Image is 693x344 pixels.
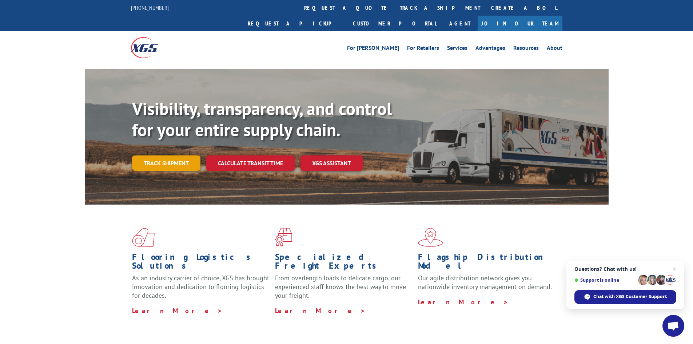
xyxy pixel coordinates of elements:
a: [PHONE_NUMBER] [131,4,169,11]
img: xgs-icon-flagship-distribution-model-red [418,228,443,247]
a: Services [447,45,467,53]
a: Agent [442,16,478,31]
img: xgs-icon-focused-on-flooring-red [275,228,292,247]
a: Customer Portal [347,16,442,31]
img: xgs-icon-total-supply-chain-intelligence-red [132,228,155,247]
span: As an industry carrier of choice, XGS has brought innovation and dedication to flooring logistics... [132,274,269,300]
a: For [PERSON_NAME] [347,45,399,53]
span: Chat with XGS Customer Support [593,293,667,300]
a: XGS ASSISTANT [300,155,363,171]
a: For Retailers [407,45,439,53]
h1: Flagship Distribution Model [418,253,555,274]
div: Open chat [662,315,684,337]
a: Learn More > [418,298,509,306]
a: About [547,45,562,53]
a: Learn More > [275,307,366,315]
a: Calculate transit time [206,155,295,171]
span: Close chat [670,265,679,273]
h1: Flooring Logistics Solutions [132,253,270,274]
div: Chat with XGS Customer Support [574,290,676,304]
span: Our agile distribution network gives you nationwide inventory management on demand. [418,274,552,291]
span: Questions? Chat with us! [574,266,676,272]
a: Advantages [475,45,505,53]
a: Track shipment [132,155,200,171]
b: Visibility, transparency, and control for your entire supply chain. [132,97,392,141]
h1: Specialized Freight Experts [275,253,413,274]
a: Learn More > [132,307,223,315]
a: Resources [513,45,539,53]
a: Request a pickup [242,16,347,31]
p: From overlength loads to delicate cargo, our experienced staff knows the best way to move your fr... [275,274,413,306]
a: Join Our Team [478,16,562,31]
span: Support is online [574,277,636,283]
